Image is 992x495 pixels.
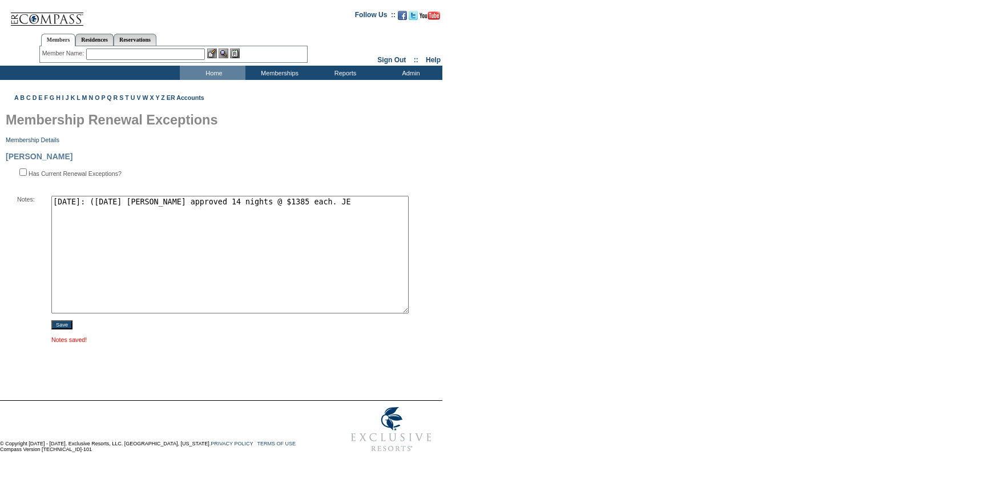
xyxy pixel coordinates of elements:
img: Exclusive Resorts [340,401,442,458]
a: T [125,94,129,101]
a: N [88,94,93,101]
a: W [143,94,148,101]
td: Home [180,66,245,80]
a: Follow us on Twitter [409,14,418,21]
td: Follow Us :: [355,10,396,23]
div: Member Name: [42,49,86,58]
a: B [20,94,25,101]
input: Save [51,320,72,329]
a: Sign Out [377,56,406,64]
img: Follow us on Twitter [409,11,418,20]
a: X [150,94,154,101]
a: U [131,94,135,101]
label: Has Current Renewal Exceptions? [29,170,122,177]
img: b_edit.gif [207,49,217,58]
a: C [26,94,31,101]
a: M [82,94,87,101]
h1: Membership Renewal Exceptions [6,110,442,134]
a: Residences [75,34,114,46]
span: Notes: [17,196,35,203]
textarea: [DATE]: ([DATE] [PERSON_NAME] approved 14 nights @ $1385 each. JE [51,196,409,313]
span: Notes saved! [51,336,87,343]
a: E [38,94,42,101]
a: Subscribe to our YouTube Channel [420,14,440,21]
img: Become our fan on Facebook [398,11,407,20]
a: ER Accounts [167,94,204,101]
span: [PERSON_NAME] [6,152,72,161]
a: Y [155,94,159,101]
a: V [136,94,140,101]
a: Help [426,56,441,64]
a: PRIVACY POLICY [211,441,253,446]
img: Reservations [230,49,240,58]
a: Reservations [114,34,156,46]
a: G [50,94,54,101]
td: Admin [377,66,442,80]
a: K [71,94,75,101]
a: P [101,94,105,101]
a: L [76,94,80,101]
a: S [119,94,123,101]
a: Members [41,34,76,46]
a: F [44,94,48,101]
img: Subscribe to our YouTube Channel [420,11,440,20]
a: Z [161,94,165,101]
a: J [66,94,69,101]
a: Membership Details [6,136,59,143]
span: :: [414,56,418,64]
img: View [219,49,228,58]
a: TERMS OF USE [257,441,296,446]
td: Memberships [245,66,311,80]
td: Reports [311,66,377,80]
a: I [62,94,64,101]
img: Compass Home [10,3,84,26]
a: R [114,94,118,101]
a: D [33,94,37,101]
a: H [56,94,61,101]
a: O [95,94,99,101]
a: Become our fan on Facebook [398,14,407,21]
a: A [14,94,18,101]
a: Q [107,94,111,101]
